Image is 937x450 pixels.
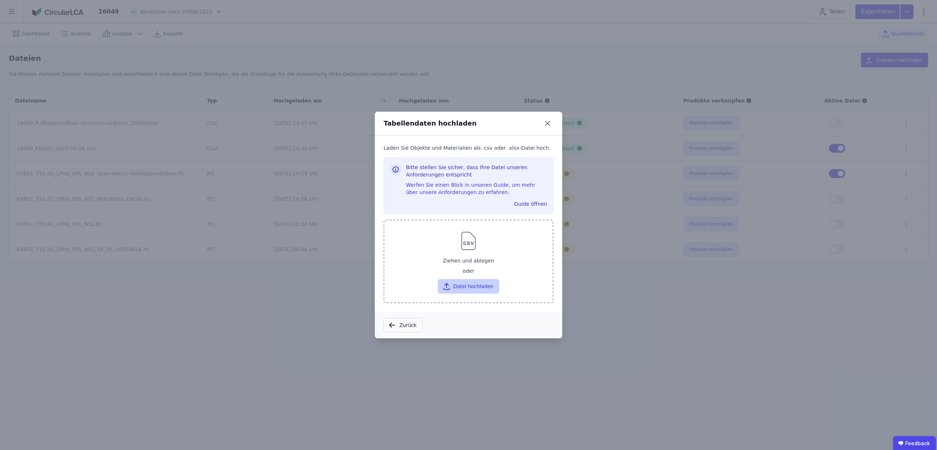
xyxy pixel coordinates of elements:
[406,181,547,199] div: Werfen Sie einen Blick in unseren Guide, um mehr über unsere Anforderungen zu erfahren.
[384,144,553,157] div: Laden Sie Objekte und Materialien als .csv oder .xlsx-Datei hoch.
[390,267,547,276] div: oder
[511,198,550,210] button: Guide öffnen
[384,118,477,129] div: Tabellendaten hochladen
[406,164,547,181] h3: Bitte stellen Sie sicher, dass Ihre Datei unseren Anforderungen entspricht
[457,229,480,253] img: svg%3e
[384,318,423,332] button: Zurück
[390,254,547,267] div: Ziehen und ablegen
[438,279,499,294] button: Datei hochladen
